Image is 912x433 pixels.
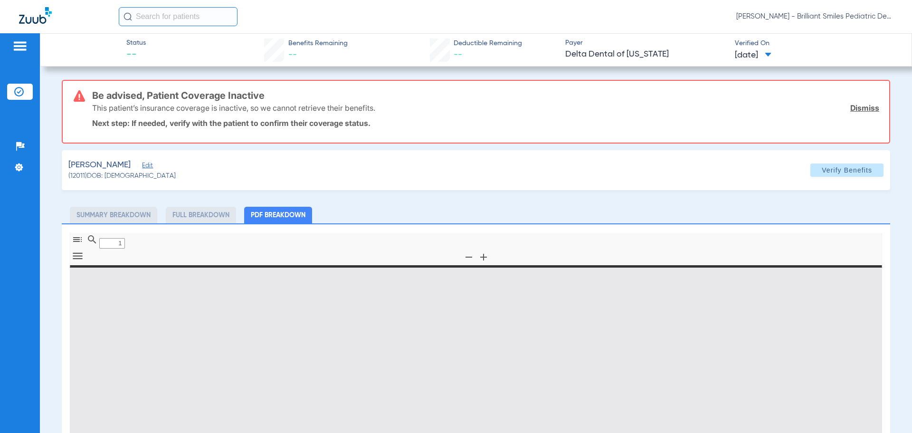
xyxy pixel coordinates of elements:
input: Page [99,238,125,249]
span: [DATE] [735,49,771,61]
pdf-shy-button: Zoom In [476,257,491,264]
input: Search for patients [119,7,237,26]
span: [PERSON_NAME] - Brilliant Smiles Pediatric Dentistry [736,12,893,21]
span: (12011) DOB: [DEMOGRAPHIC_DATA] [68,171,176,181]
h3: Be advised, Patient Coverage Inactive [92,91,879,100]
span: -- [454,50,462,59]
p: This patient’s insurance coverage is inactive, so we cannot retrieve their benefits. [92,103,375,113]
img: Search Icon [123,12,132,21]
span: Verified On [735,38,896,48]
button: Find in Document [84,233,100,247]
span: Delta Dental of [US_STATE] [565,48,727,60]
button: Tools [69,250,85,263]
span: Status [126,38,146,48]
button: Zoom In [475,250,492,264]
span: Payer [565,38,727,48]
pdf-shy-button: Zoom Out [461,257,476,264]
img: Zuub Logo [19,7,52,24]
svg: Tools [71,250,84,262]
li: Full Breakdown [166,207,236,223]
button: Toggle Sidebar [69,233,85,247]
button: Zoom Out [461,250,477,264]
span: Benefits Remaining [288,38,348,48]
li: PDF Breakdown [244,207,312,223]
button: Verify Benefits [810,164,883,177]
p: Next step: If needed, verify with the patient to confirm their coverage status. [92,118,879,128]
img: hamburger-icon [12,40,28,52]
span: [PERSON_NAME] [68,159,131,171]
pdf-shy-button: Find in Document [85,240,99,247]
span: Deductible Remaining [454,38,522,48]
span: -- [288,50,297,59]
li: Summary Breakdown [70,207,157,223]
span: Edit [142,162,151,171]
img: error-icon [74,90,85,102]
span: -- [126,48,146,62]
pdf-shy-button: Toggle Sidebar [70,240,85,247]
a: Dismiss [850,103,879,113]
span: Verify Benefits [822,166,872,174]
